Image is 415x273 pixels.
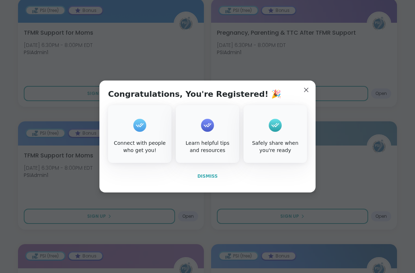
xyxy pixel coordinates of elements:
[110,140,170,154] div: Connect with people who get you!
[245,140,305,154] div: Safely share when you're ready
[108,89,281,99] h1: Congratulations, You're Registered! 🎉
[177,140,238,154] div: Learn helpful tips and resources
[108,169,307,184] button: Dismiss
[197,174,218,179] span: Dismiss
